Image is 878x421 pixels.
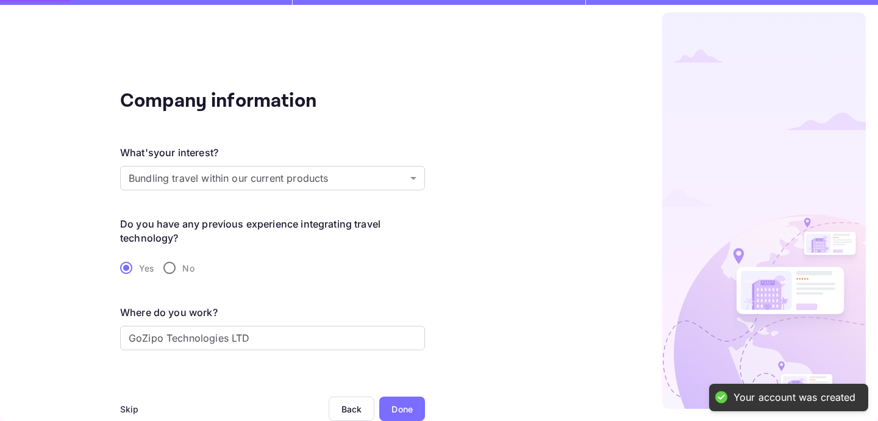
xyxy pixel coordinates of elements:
div: Done [391,403,413,416]
div: travel-experience [120,255,425,281]
span: Yes [139,262,154,275]
input: e.g., Google [120,326,425,350]
div: Where do you work? [120,305,218,320]
span: No [182,262,194,275]
img: logo [662,12,866,409]
div: Your account was created [733,391,856,404]
div: Company information [120,87,364,116]
div: Back [341,404,362,414]
div: What's your interest? [120,145,218,160]
div: Skip [120,403,139,416]
div: Without label [120,166,425,190]
legend: Do you have any previous experience integrating travel technology? [120,217,425,245]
